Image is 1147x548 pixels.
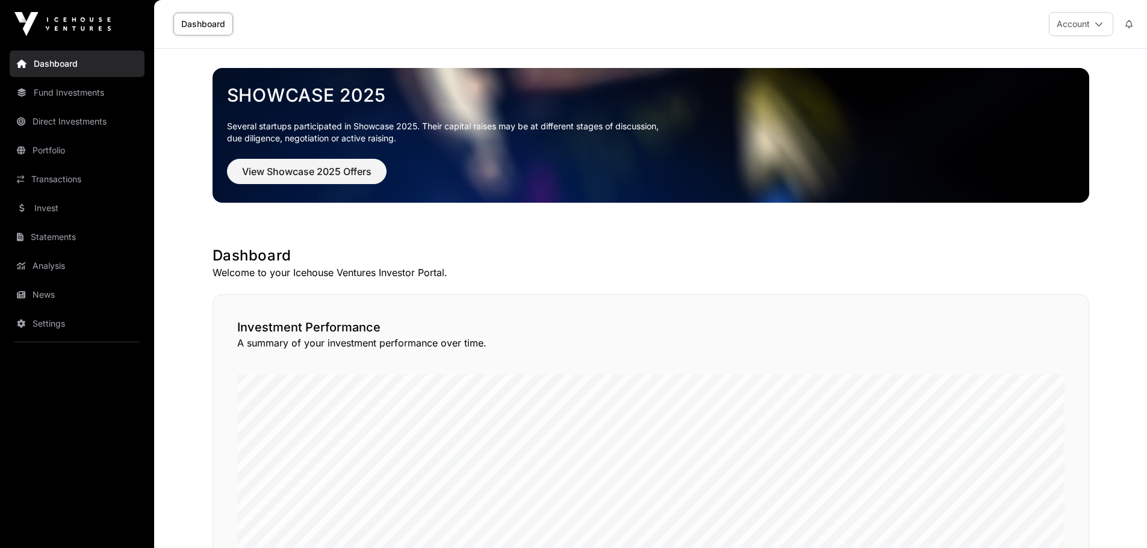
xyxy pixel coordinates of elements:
a: Showcase 2025 [227,84,1075,106]
p: A summary of your investment performance over time. [237,336,1065,350]
a: News [10,282,145,308]
a: Portfolio [10,137,145,164]
a: Settings [10,310,145,337]
button: View Showcase 2025 Offers [227,159,387,184]
a: Direct Investments [10,108,145,135]
a: Fund Investments [10,79,145,106]
a: Statements [10,224,145,250]
p: Several startups participated in Showcase 2025. Their capital raises may be at different stages o... [227,120,1075,144]
a: Analysis [10,253,145,279]
span: View Showcase 2025 Offers [242,164,371,179]
a: Dashboard [173,13,233,35]
p: Welcome to your Icehouse Ventures Investor Portal. [213,265,1089,280]
h1: Dashboard [213,246,1089,265]
a: Dashboard [10,51,145,77]
img: Showcase 2025 [213,68,1089,203]
button: Account [1049,12,1113,36]
a: Invest [10,195,145,221]
a: Transactions [10,166,145,192]
a: View Showcase 2025 Offers [227,171,387,183]
h2: Investment Performance [237,319,1065,336]
img: Icehouse Ventures Logo [14,12,111,36]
